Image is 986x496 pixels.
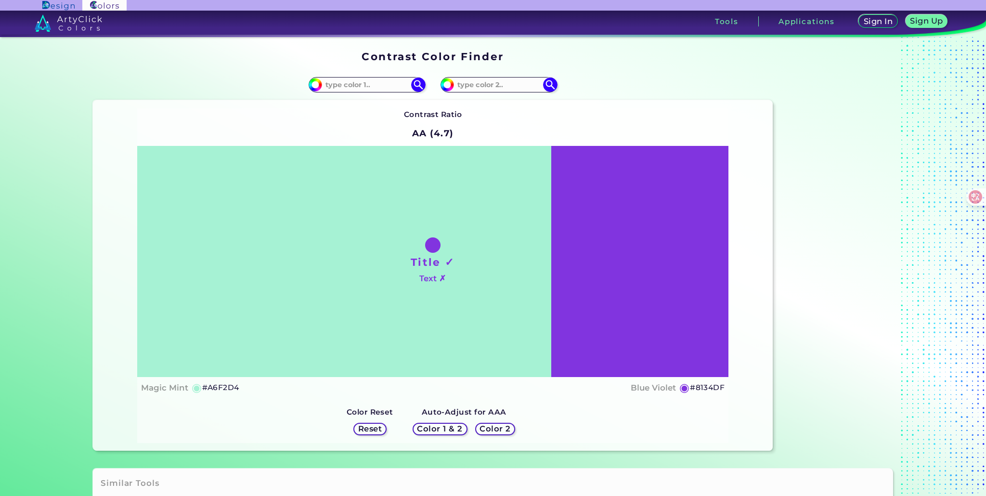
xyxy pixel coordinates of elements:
[202,381,239,394] h5: #A6F2D4
[411,255,455,269] h1: Title ✓
[101,478,159,489] h3: Similar Tools
[411,78,426,92] img: icon search
[358,425,382,433] h5: Reset
[690,381,725,394] h5: #8134DF
[905,14,948,28] a: Sign Up
[857,14,898,28] a: Sign In
[416,425,464,433] h5: Color 1 & 2
[454,78,544,91] input: type color 2..
[322,78,412,91] input: type color 1..
[419,272,446,286] h4: Text ✗
[35,14,103,32] img: logo_artyclick_colors_white.svg
[362,49,504,64] h1: Contrast Color Finder
[543,78,558,92] img: icon search
[715,18,739,25] h3: Tools
[192,382,202,393] h5: ◉
[909,17,944,25] h5: Sign Up
[404,110,462,119] strong: Contrast Ratio
[141,381,188,395] h4: Magic Mint
[631,381,676,395] h4: Blue Violet
[479,425,511,433] h5: Color 2
[42,1,75,10] img: ArtyClick Design logo
[422,407,506,417] strong: Auto-Adjust for AAA
[863,17,893,26] h5: Sign In
[679,382,690,393] h5: ◉
[408,123,458,144] h2: AA (4.7)
[347,407,393,417] strong: Color Reset
[778,18,835,25] h3: Applications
